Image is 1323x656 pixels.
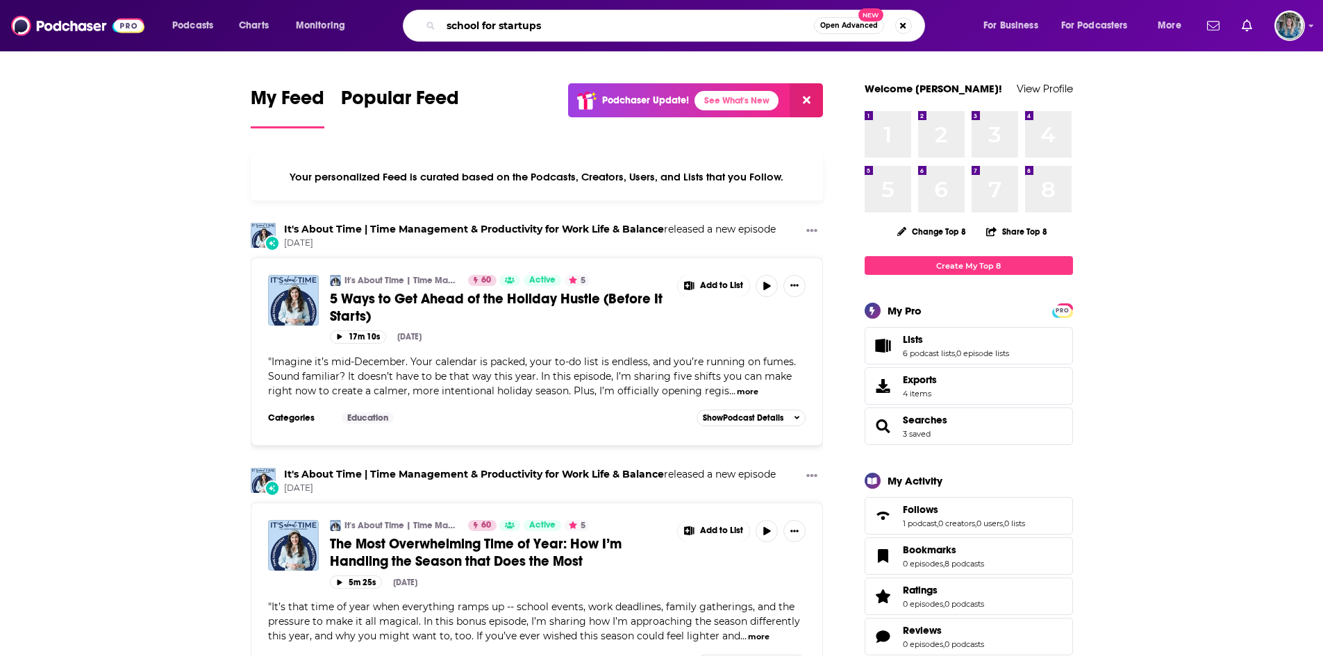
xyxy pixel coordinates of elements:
span: Active [529,519,556,532]
a: Welcome [PERSON_NAME]! [865,82,1002,95]
h3: released a new episode [284,468,776,481]
a: Reviews [903,624,984,637]
button: open menu [163,15,231,37]
a: It's About Time | Time Management & Productivity for Work Life & Balance [344,520,459,531]
a: See What's New [694,91,779,110]
a: 0 episodes [903,559,943,569]
span: Imagine it’s mid-December. Your calendar is packed, your to-do list is endless, and you’re runnin... [268,355,796,397]
img: It's About Time | Time Management & Productivity for Work Life & Balance [330,275,341,286]
span: Reviews [865,618,1073,655]
img: User Profile [1274,10,1305,41]
a: It's About Time | Time Management & Productivity for Work Life & Balance [251,468,276,493]
span: Open Advanced [820,22,878,29]
a: 0 creators [938,519,975,528]
button: Show More Button [801,468,823,485]
a: Charts [230,15,277,37]
button: open menu [1148,15,1199,37]
a: Active [524,520,561,531]
a: 0 podcasts [945,599,984,609]
button: more [748,631,769,643]
span: More [1158,16,1181,35]
button: Show More Button [783,275,806,297]
a: The Most Overwhelming Time of Year: How I’m Handling the Season that Does the Most [330,535,667,570]
div: New Episode [265,480,280,496]
a: 60 [468,520,497,531]
span: Logged in as EllaDavidson [1274,10,1305,41]
img: Podchaser - Follow, Share and Rate Podcasts [11,12,144,39]
div: New Episode [265,235,280,251]
span: Show Podcast Details [703,413,783,423]
span: It’s that time of year when everything ramps up -- school events, work deadlines, family gatherin... [268,600,800,642]
button: open menu [974,15,1056,37]
button: ShowPodcast Details [697,410,806,426]
span: , [943,599,945,609]
a: Create My Top 8 [865,256,1073,275]
a: 0 lists [1004,519,1025,528]
button: 5m 25s [330,575,382,589]
a: Show notifications dropdown [1236,14,1258,37]
a: Follows [903,503,1025,516]
a: 5 Ways to Get Ahead of the Holiday Hustle (Before It Starts) [268,275,319,326]
div: [DATE] [393,578,417,587]
span: Lists [903,333,923,346]
img: It's About Time | Time Management & Productivity for Work Life & Balance [251,223,276,248]
button: Share Top 8 [985,218,1048,245]
span: Follows [903,503,938,516]
button: more [737,386,758,398]
a: 3 saved [903,429,931,439]
span: 60 [481,274,491,287]
div: My Pro [888,304,922,317]
span: For Podcasters [1061,16,1128,35]
a: Active [524,275,561,286]
span: Exports [869,376,897,396]
a: 6 podcast lists [903,348,955,358]
span: [DATE] [284,237,776,249]
button: Show profile menu [1274,10,1305,41]
div: My Activity [888,474,942,487]
img: It's About Time | Time Management & Productivity for Work Life & Balance [330,520,341,531]
span: ... [729,385,735,397]
button: Show More Button [678,520,750,542]
span: , [937,519,938,528]
span: ... [740,630,747,642]
p: Podchaser Update! [602,94,689,106]
a: Ratings [869,587,897,606]
button: Show More Button [801,223,823,240]
a: It's About Time | Time Management & Productivity for Work Life & Balance [284,468,664,480]
span: Bookmarks [865,537,1073,575]
span: Exports [903,373,937,386]
a: Follows [869,506,897,525]
span: Add to List [700,280,743,291]
input: Search podcasts, credits, & more... [441,15,814,37]
span: [DATE] [284,482,776,494]
span: " [268,600,800,642]
a: Exports [865,367,1073,405]
span: Follows [865,497,1073,535]
a: 5 Ways to Get Ahead of the Holiday Hustle (Before It Starts) [330,290,667,325]
a: Bookmarks [869,546,897,566]
div: Your personalized Feed is curated based on the Podcasts, Creators, Users, and Lists that you Follow. [251,153,824,201]
a: It's About Time | Time Management & Productivity for Work Life & Balance [344,275,459,286]
span: The Most Overwhelming Time of Year: How I’m Handling the Season that Does the Most [330,535,622,570]
span: Active [529,274,556,287]
span: Monitoring [296,16,345,35]
a: Education [342,412,394,423]
a: View Profile [1017,82,1073,95]
span: 5 Ways to Get Ahead of the Holiday Hustle (Before It Starts) [330,290,663,325]
span: PRO [1054,305,1071,316]
span: , [1003,519,1004,528]
span: Reviews [903,624,942,637]
span: , [955,348,956,358]
span: " [268,355,796,397]
a: Ratings [903,584,984,596]
a: 60 [468,275,497,286]
a: Searches [903,414,947,426]
span: New [858,8,883,22]
span: 4 items [903,389,937,398]
a: My Feed [251,86,324,128]
button: 5 [565,275,590,286]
